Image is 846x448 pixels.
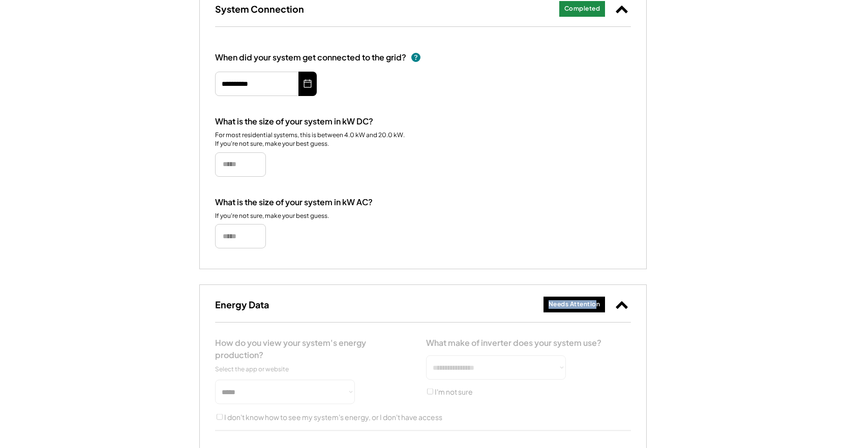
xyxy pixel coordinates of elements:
div: For most residential systems, this is between 4.0 kW and 20.0 kW. If you're not sure, make your b... [215,131,406,148]
label: I don't know how to see my system's energy, or I don't have access [224,412,442,421]
div: Select the app or website [215,365,317,373]
div: Completed [564,5,600,13]
div: How do you view your system's energy production? [215,337,406,361]
div: If you're not sure, make your best guess. [215,212,329,220]
h3: System Connection [215,3,304,15]
label: I'm not sure [435,387,473,396]
div: When did your system get connected to the grid? [215,52,406,63]
div: What is the size of your system in kW DC? [215,116,373,127]
div: What make of inverter does your system use? [426,337,601,349]
div: Needs Attention [549,300,600,309]
div: What is the size of your system in kW AC? [215,197,373,208]
h3: Energy Data [215,299,269,310]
